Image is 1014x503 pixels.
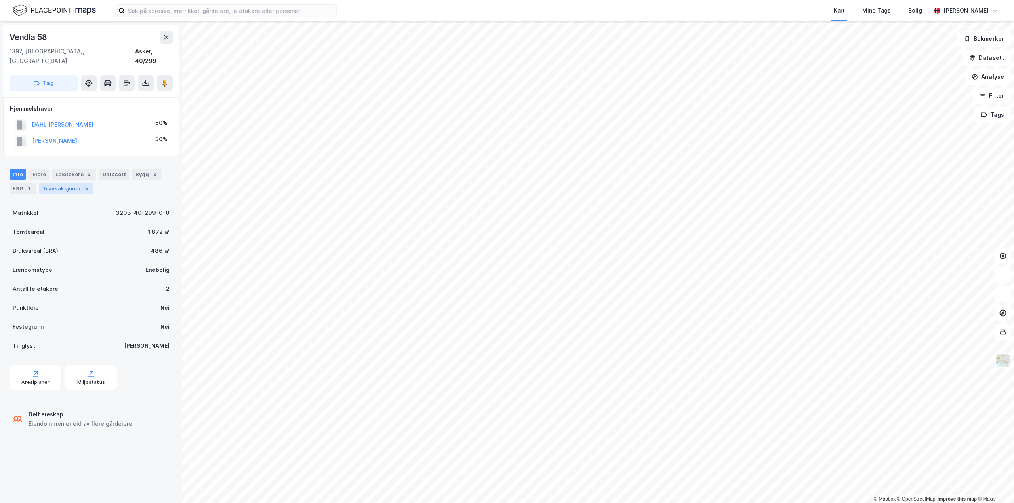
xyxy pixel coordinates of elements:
[125,5,336,17] input: Søk på adresse, matrikkel, gårdeiere, leietakere eller personer
[155,135,168,144] div: 50%
[938,496,977,502] a: Improve this map
[151,246,170,256] div: 486 ㎡
[862,6,891,15] div: Mine Tags
[29,410,132,419] div: Delt eieskap
[10,47,135,66] div: 1397, [GEOGRAPHIC_DATA], [GEOGRAPHIC_DATA]
[874,496,896,502] a: Mapbox
[25,184,33,192] div: 1
[10,31,49,44] div: Vendla 58
[13,265,52,275] div: Eiendomstype
[13,4,96,17] img: logo.f888ab2527a4732fd821a326f86c7f29.svg
[99,169,129,180] div: Datasett
[29,169,49,180] div: Eiere
[973,88,1011,104] button: Filter
[10,104,172,114] div: Hjemmelshaver
[77,379,105,385] div: Miljøstatus
[10,183,36,194] div: ESG
[13,341,35,351] div: Tinglyst
[897,496,936,502] a: OpenStreetMap
[13,303,39,313] div: Punktleie
[965,69,1011,85] button: Analyse
[166,284,170,294] div: 2
[21,379,50,385] div: Arealplaner
[834,6,845,15] div: Kart
[957,31,1011,47] button: Bokmerker
[132,169,162,180] div: Bygg
[85,170,93,178] div: 2
[13,284,58,294] div: Antall leietakere
[145,265,170,275] div: Enebolig
[13,208,38,218] div: Matrikkel
[160,322,170,332] div: Nei
[943,6,989,15] div: [PERSON_NAME]
[974,107,1011,123] button: Tags
[39,183,93,194] div: Transaksjoner
[155,118,168,128] div: 50%
[52,169,96,180] div: Leietakere
[13,246,58,256] div: Bruksareal (BRA)
[116,208,170,218] div: 3203-40-299-0-0
[29,419,132,429] div: Eiendommen er eid av flere gårdeiere
[974,465,1014,503] iframe: Chat Widget
[13,322,44,332] div: Festegrunn
[124,341,170,351] div: [PERSON_NAME]
[995,353,1010,368] img: Z
[151,170,158,178] div: 2
[160,303,170,313] div: Nei
[13,227,44,237] div: Tomteareal
[963,50,1011,66] button: Datasett
[135,47,173,66] div: Asker, 40/299
[908,6,922,15] div: Bolig
[82,184,90,192] div: 5
[10,169,26,180] div: Info
[10,75,78,91] button: Tag
[148,227,170,237] div: 1 872 ㎡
